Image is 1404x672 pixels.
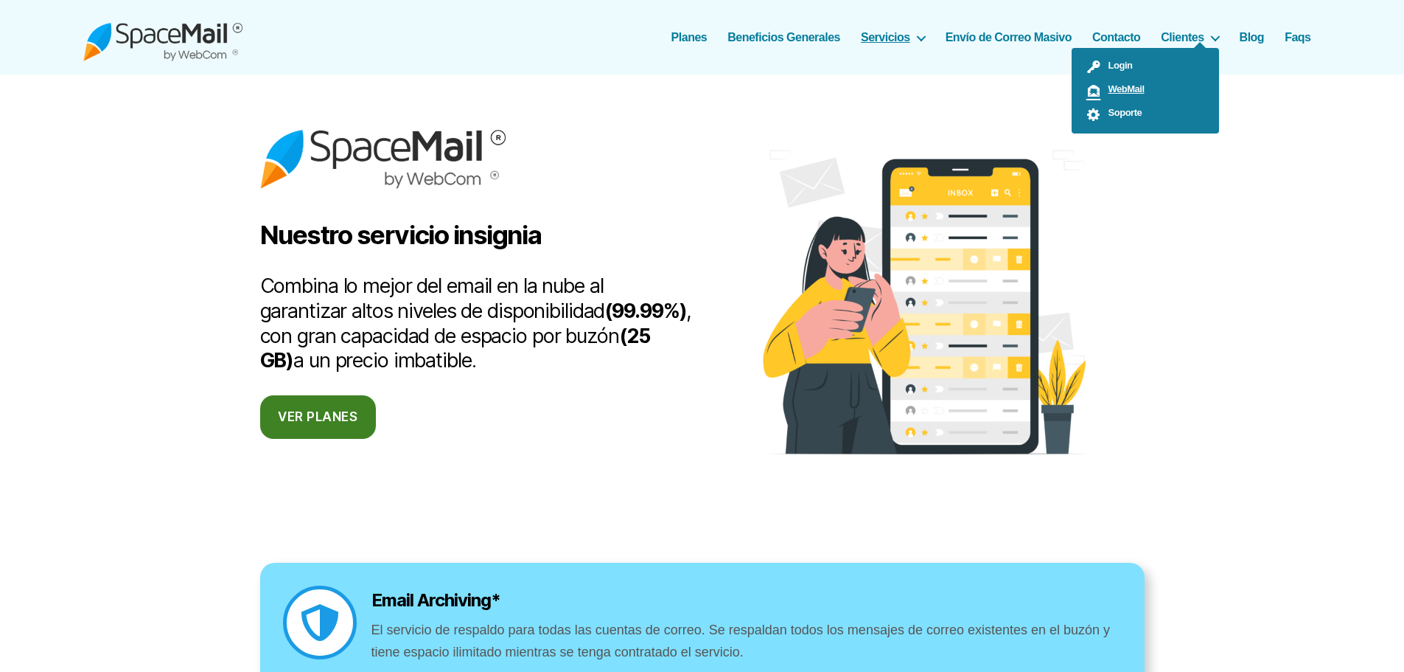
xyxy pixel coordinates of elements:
nav: Horizontal [680,30,1321,44]
span: WebMail [1101,83,1145,94]
a: Blog [1240,30,1265,44]
b: (25 GB) [260,324,650,373]
a: Planes [671,30,708,44]
img: Spacemail [260,115,506,189]
a: Clientes [1161,30,1218,44]
a: WebMail [1072,79,1219,103]
a: Soporte [1072,103,1219,126]
h2: Combina lo mejor del email en la nube al garantizar altos niveles de disponibilidad , con gran ca... [260,274,695,373]
b: (99.99%) [604,299,686,323]
span: Login [1101,60,1133,71]
a: Faqs [1285,30,1310,44]
a: ver PLANES [260,395,377,439]
p: El servicio de respaldo para todas las cuentas de correo. Se respaldan todos los mensajes de corr... [371,619,1122,663]
img: Spacemail [83,13,242,61]
span: Soporte [1101,107,1142,118]
a: Servicios [861,30,925,44]
a: Envío de Correo Masivo [946,30,1072,44]
h5: Email Archiving* [371,589,1122,612]
a: Contacto [1092,30,1140,44]
a: Beneficios Generales [727,30,840,44]
b: Nuestro servicio insignia [260,219,542,250]
a: Login [1072,55,1219,79]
